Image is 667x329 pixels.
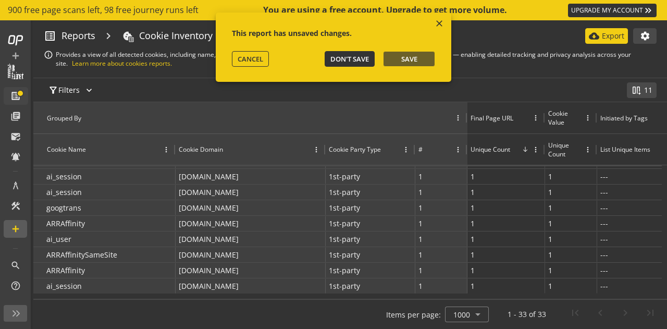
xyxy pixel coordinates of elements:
[548,200,552,215] p: 1
[47,114,81,123] div: Grouped By
[10,111,21,121] mat-icon: library_books
[46,231,71,247] p: ai_user
[471,185,475,200] p: 1
[128,36,134,43] mat-icon: list_alt
[418,169,423,184] p: 1
[10,51,21,61] mat-icon: add
[568,4,657,17] a: UPGRADE MY ACCOUNT
[471,200,475,215] p: 1
[232,51,269,67] button: CANCEL
[329,216,360,231] div: 1st-party
[548,263,552,278] p: 1
[548,109,584,127] div: Cookie Value
[329,278,360,294] div: 1st-party
[643,5,653,16] mat-icon: keyboard_double_arrow_right
[329,169,360,184] div: 1st-party
[471,169,475,184] p: 1
[471,216,475,231] p: 1
[8,4,199,16] span: 900 free page scans left, 98 free journey runs left
[179,145,223,154] div: Cookie Domain
[44,50,53,59] mat-icon: info_outline
[46,169,82,184] p: ai_session
[139,29,213,43] div: Cookie Inventory
[589,31,599,41] mat-icon: cloud_download
[433,17,446,30] button: Close
[46,263,85,278] p: ARRAffinity
[84,85,94,95] mat-icon: expand_more
[548,141,573,159] div: Unique Count
[600,231,608,247] p: ---
[10,260,21,271] mat-icon: search
[329,200,360,215] div: 1st-party
[122,31,133,41] mat-icon: cookie
[418,278,423,294] p: 1
[600,247,608,262] p: ---
[61,29,95,43] span: Reports
[10,224,21,234] mat-icon: add
[232,28,435,39] div: This report has unsaved changes.
[600,263,608,278] p: ---
[471,114,513,123] div: Final Page URL
[46,247,117,262] p: ARRAffinitySameSite
[10,180,21,191] mat-icon: architecture
[418,247,423,262] p: 1
[600,114,648,123] div: Initiated by Tags
[329,145,381,154] div: Cookie Party Type
[72,59,172,68] a: Learn more about cookies reports.
[325,51,375,67] button: Don't Save
[95,28,121,44] mat-icon: chevron_right
[471,263,475,278] p: 1
[329,247,360,262] div: 1st-party
[44,29,95,43] a: Reports
[10,91,21,101] mat-icon: list_alt
[56,50,657,68] p: Provides a view of all detected cookies, including name, domain, party type, page coverage, initi...
[179,216,239,231] p: [DOMAIN_NAME]
[548,216,552,231] p: 1
[548,231,552,247] p: 1
[58,81,80,100] span: Filters
[471,278,475,294] p: 1
[434,18,444,29] mat-icon: close
[401,54,417,64] span: Save
[418,263,423,278] p: 1
[238,54,263,64] span: CANCEL
[418,145,423,154] div: #
[602,31,624,41] p: Export
[179,185,239,200] p: [DOMAIN_NAME]
[600,216,608,231] p: ---
[10,201,21,211] mat-icon: construction
[548,247,552,262] p: 1
[600,169,608,184] p: ---
[179,200,239,215] p: [DOMAIN_NAME]
[179,263,239,278] p: [DOMAIN_NAME]
[46,278,82,294] p: ai_session
[179,231,239,247] p: [DOMAIN_NAME]
[600,200,608,215] p: ---
[471,231,475,247] p: 1
[48,85,58,95] mat-icon: filter_alt
[600,145,650,154] div: List Unique Items
[563,302,588,327] button: First page
[330,54,369,64] span: Don't Save
[471,247,475,262] p: 1
[44,82,98,98] button: Filters
[418,185,423,200] p: 1
[329,231,360,247] div: 1st-party
[644,85,652,95] span: 11
[8,64,23,79] img: Customer Logo
[10,281,21,291] mat-icon: help_outline
[600,185,608,200] p: ---
[548,169,552,184] p: 1
[46,216,85,231] p: ARRAffinity
[329,185,360,200] div: 1st-party
[418,200,423,215] p: 1
[179,169,239,184] p: [DOMAIN_NAME]
[44,30,56,42] mat-icon: list_alt
[548,185,552,200] p: 1
[386,310,441,320] div: Items per page:
[46,200,81,215] p: googtrans
[10,152,21,162] mat-icon: notifications_active
[627,82,657,98] button: 11
[471,145,510,154] div: Unique Count
[47,145,86,154] div: Cookie Name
